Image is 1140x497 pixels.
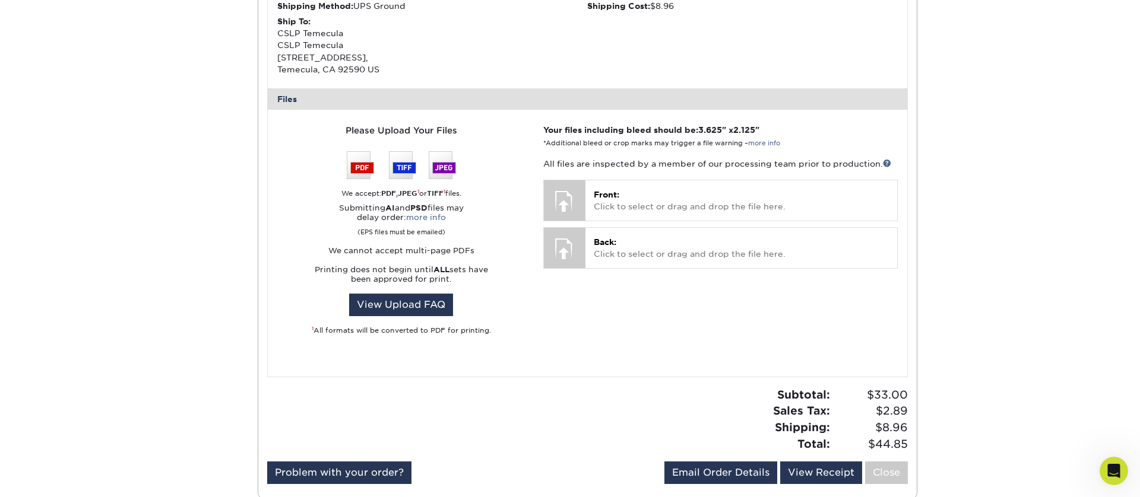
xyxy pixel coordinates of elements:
h1: [PERSON_NAME] [58,6,135,15]
a: View Upload FAQ [349,294,453,316]
strong: Shipping: [775,420,830,434]
button: go back [8,5,30,27]
span: 3.625 [698,125,722,135]
strong: Shipping Cost: [587,1,650,11]
strong: Shipping Method: [277,1,353,11]
span: $44.85 [834,436,908,453]
span: Front: [594,190,619,199]
strong: TIFF [427,189,444,197]
img: Profile image for Julie [34,7,53,26]
a: Close [865,461,908,484]
div: Close [208,5,230,26]
a: [URL][DOMAIN_NAME] [27,320,120,330]
button: Home [186,5,208,27]
strong: Ship To: [277,17,311,26]
span: $2.89 [834,403,908,419]
strong: Total: [797,437,830,450]
a: more info [406,213,446,222]
small: (EPS files must be emailed) [357,222,445,237]
p: Printing does not begin until sets have been approved for print. [277,265,525,284]
strong: Subtotal: [777,388,830,401]
strong: PDF [381,189,396,197]
div: If you have any questions about these issues or need further assistance, please visit our support... [19,215,185,273]
div: Files [268,88,908,110]
strong: AI [385,203,395,212]
div: All formats will be converted to PDF for printing. [277,326,525,336]
button: Upload attachment [18,388,28,398]
div: When ready to re-upload your revised files, please log in to your account at and go to your activ... [19,297,185,367]
sup: 1 [417,189,419,195]
strong: Sales Tax: [773,404,830,417]
strong: PSD [410,203,427,212]
button: Gif picker [56,388,66,398]
a: more info [748,139,780,147]
p: Submitting and files may delay order: [277,203,525,237]
button: Send a message… [202,384,223,403]
span: 2.125 [733,125,755,135]
small: *Additional bleed or crop marks may trigger a file warning – [543,139,780,147]
strong: JPEG [398,189,417,197]
b: Gray Concerns - Back [19,99,119,109]
div: The gray in your file contains no black (K), which can result in the color tinting toward blue, p... [19,87,185,192]
button: Emoji picker [37,388,47,398]
strong: ALL [433,265,449,274]
p: All files are inspected by a member of our processing team prior to production. [543,158,898,170]
button: Start recording [75,388,85,398]
textarea: Message… [10,364,227,384]
div: Please Upload Your Files [277,124,525,137]
sup: 1 [444,189,445,195]
i: You will receive a copy of this message by email [19,343,182,365]
span: Back: [594,237,616,247]
a: Email Order Details [664,461,777,484]
sup: 1 [312,326,313,332]
p: Active in the last 15m [58,15,142,27]
img: We accept: PSD, TIFF, or JPEG (JPG) [347,151,456,179]
strong: Your files including bleed should be: " x " [543,125,759,135]
iframe: Intercom live chat [1100,457,1128,485]
a: Problem with your order? [267,461,411,484]
div: We accept: , or files. [277,189,525,199]
span: $33.00 [834,387,908,403]
p: Click to select or drag and drop the file here. [594,189,889,213]
div: CSLP Temecula CSLP Temecula [STREET_ADDRESS], Temecula, CA 92590 US [277,15,588,76]
p: We cannot accept multi-page PDFs [277,246,525,256]
span: $8.96 [834,419,908,436]
p: Click to select or drag and drop the file here. [594,236,889,260]
a: View Receipt [780,461,862,484]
